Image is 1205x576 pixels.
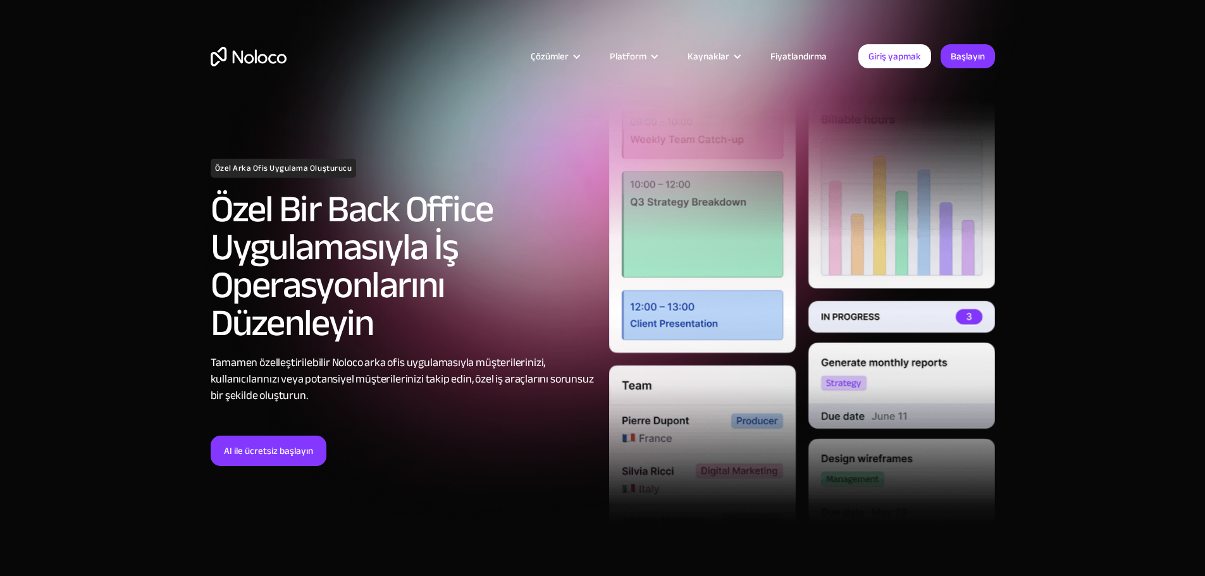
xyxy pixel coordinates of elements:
font: Özel Arka Ofis Uygulama Oluşturucu [215,161,352,176]
a: Ev [211,47,287,66]
font: Platform [610,47,646,65]
a: Giriş yapmak [858,44,931,68]
div: Çözümler [515,48,594,64]
font: Giriş yapmak [868,47,921,65]
font: AI ile ücretsiz başlayın [224,442,313,460]
font: Özel Bir Back Office Uygulamasıyla İş Operasyonlarını Düzenleyin [211,174,493,358]
font: Kaynaklar [688,47,729,65]
a: Başlayın [941,44,995,68]
font: Başlayın [951,47,985,65]
a: AI ile ücretsiz başlayın [211,436,326,466]
font: Tamamen özelleştirilebilir Noloco arka ofis uygulamasıyla müşterilerinizi, kullanıcılarınızı veya... [211,352,594,406]
div: Platform [594,48,672,64]
font: Fiyatlandırma [770,47,827,65]
div: Kaynaklar [672,48,755,64]
font: Çözümler [531,47,569,65]
a: Fiyatlandırma [755,48,843,64]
